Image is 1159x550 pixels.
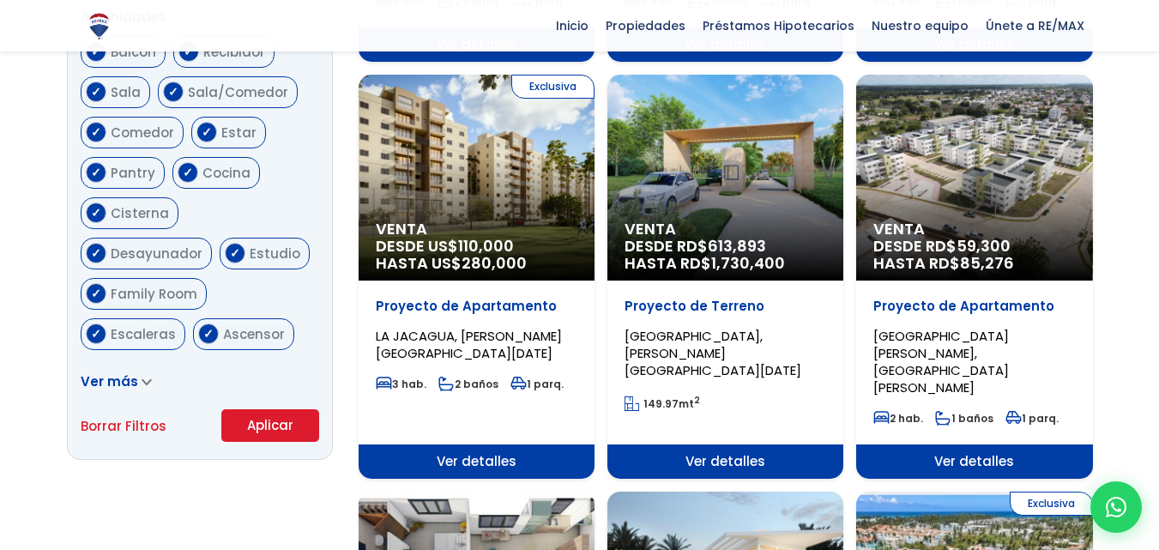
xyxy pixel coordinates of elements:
[607,75,843,479] a: Venta DESDE RD$613,893 HASTA RD$1,730,400 Proyecto de Terreno [GEOGRAPHIC_DATA], [PERSON_NAME][GE...
[178,41,199,62] input: Recibidor
[86,323,106,344] input: Escaleras
[163,82,184,102] input: Sala/Comedor
[225,243,245,263] input: Estudio
[111,285,197,303] span: Family Room
[86,162,106,183] input: Pantry
[86,41,106,62] input: Balcón
[376,327,562,362] span: LA JACAGUA, [PERSON_NAME][GEOGRAPHIC_DATA][DATE]
[359,75,595,479] a: Exclusiva Venta DESDE US$110,000 HASTA US$280,000 Proyecto de Apartamento LA JACAGUA, [PERSON_NAM...
[873,411,923,426] span: 2 hab.
[873,327,1009,396] span: [GEOGRAPHIC_DATA][PERSON_NAME], [GEOGRAPHIC_DATA][PERSON_NAME]
[86,283,106,304] input: Family Room
[111,245,202,263] span: Desayunador
[86,82,106,102] input: Sala
[111,325,176,343] span: Escaleras
[1010,492,1093,516] span: Exclusiva
[376,238,577,272] span: DESDE US$
[935,411,993,426] span: 1 baños
[625,298,826,315] p: Proyecto de Terreno
[359,444,595,479] span: Ver detalles
[198,323,219,344] input: Ascensor
[607,444,843,479] span: Ver detalles
[977,13,1093,39] span: Únete a RE/MAX
[111,204,169,222] span: Cisterna
[458,235,514,257] span: 110,000
[1005,411,1059,426] span: 1 parq.
[81,415,166,437] a: Borrar Filtros
[960,252,1014,274] span: 85,276
[202,164,251,182] span: Cocina
[694,394,700,407] sup: 2
[625,221,826,238] span: Venta
[873,298,1075,315] p: Proyecto de Apartamento
[643,396,679,411] span: 149.97
[111,164,155,182] span: Pantry
[873,238,1075,272] span: DESDE RD$
[221,409,319,442] button: Aplicar
[221,124,257,142] span: Estar
[376,255,577,272] span: HASTA US$
[711,252,785,274] span: 1,730,400
[376,298,577,315] p: Proyecto de Apartamento
[111,83,141,101] span: Sala
[856,444,1092,479] span: Ver detalles
[111,43,156,61] span: Balcón
[510,377,564,391] span: 1 parq.
[81,372,152,390] a: Ver más
[694,13,863,39] span: Préstamos Hipotecarios
[86,243,106,263] input: Desayunador
[376,377,426,391] span: 3 hab.
[203,43,265,61] span: Recibidor
[111,124,174,142] span: Comedor
[81,372,138,390] span: Ver más
[178,162,198,183] input: Cocina
[511,75,595,99] span: Exclusiva
[863,13,977,39] span: Nuestro equipo
[547,13,597,39] span: Inicio
[86,202,106,223] input: Cisterna
[188,83,288,101] span: Sala/Comedor
[462,252,527,274] span: 280,000
[376,221,577,238] span: Venta
[708,235,766,257] span: 613,893
[873,221,1075,238] span: Venta
[625,396,700,411] span: mt
[625,238,826,272] span: DESDE RD$
[957,235,1011,257] span: 59,300
[438,377,498,391] span: 2 baños
[856,75,1092,479] a: Venta DESDE RD$59,300 HASTA RD$85,276 Proyecto de Apartamento [GEOGRAPHIC_DATA][PERSON_NAME], [GE...
[873,255,1075,272] span: HASTA RD$
[196,122,217,142] input: Estar
[223,325,285,343] span: Ascensor
[86,122,106,142] input: Comedor
[625,327,801,379] span: [GEOGRAPHIC_DATA], [PERSON_NAME][GEOGRAPHIC_DATA][DATE]
[84,11,114,41] img: Logo de REMAX
[597,13,694,39] span: Propiedades
[625,255,826,272] span: HASTA RD$
[250,245,300,263] span: Estudio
